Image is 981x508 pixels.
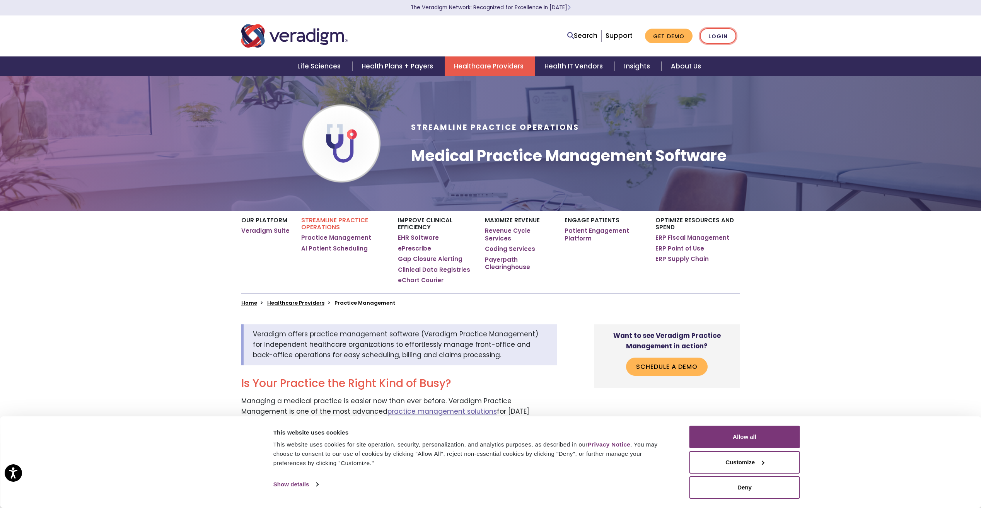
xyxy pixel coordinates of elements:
[387,407,497,416] a: practice management solutions
[606,31,633,40] a: Support
[689,426,800,448] button: Allow all
[352,56,445,76] a: Health Plans + Payers
[655,245,704,252] a: ERP Point of Use
[485,227,553,242] a: Revenue Cycle Services
[241,377,557,390] h2: Is Your Practice the Right Kind of Busy?
[398,245,431,252] a: ePrescribe
[301,245,368,252] a: AI Patient Scheduling
[398,234,439,242] a: EHR Software
[241,23,348,49] img: Veradigm logo
[398,255,462,263] a: Gap Closure Alerting
[485,245,535,253] a: Coding Services
[445,56,535,76] a: Healthcare Providers
[567,4,571,11] span: Learn More
[398,276,444,284] a: eChart Courier
[241,227,290,235] a: Veradigm Suite
[241,396,557,428] p: Managing a medical practice is easier now than ever before. Veradigm Practice Management is one o...
[273,428,672,437] div: This website uses cookies
[273,479,318,490] a: Show details
[565,227,644,242] a: Patient Engagement Platform
[411,4,571,11] a: The Veradigm Network: Recognized for Excellence in [DATE]Learn More
[567,31,597,41] a: Search
[288,56,352,76] a: Life Sciences
[645,29,693,44] a: Get Demo
[626,358,708,375] a: Schedule a Demo
[689,451,800,474] button: Customize
[485,256,553,271] a: Payerpath Clearinghouse
[273,440,672,468] div: This website uses cookies for site operation, security, personalization, and analytics purposes, ...
[613,331,721,351] strong: Want to see Veradigm Practice Management in action?
[833,452,972,499] iframe: Drift Chat Widget
[253,329,538,360] span: Veradigm offers practice management software (Veradigm Practice Management) for independent healt...
[655,234,729,242] a: ERP Fiscal Management
[241,299,257,307] a: Home
[535,56,614,76] a: Health IT Vendors
[689,476,800,499] button: Deny
[588,441,630,448] a: Privacy Notice
[662,56,710,76] a: About Us
[700,28,736,44] a: Login
[615,56,662,76] a: Insights
[411,147,727,165] h1: Medical Practice Management Software
[301,234,371,242] a: Practice Management
[267,299,324,307] a: Healthcare Providers
[411,122,579,133] span: Streamline Practice Operations
[398,266,470,274] a: Clinical Data Registries
[655,255,709,263] a: ERP Supply Chain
